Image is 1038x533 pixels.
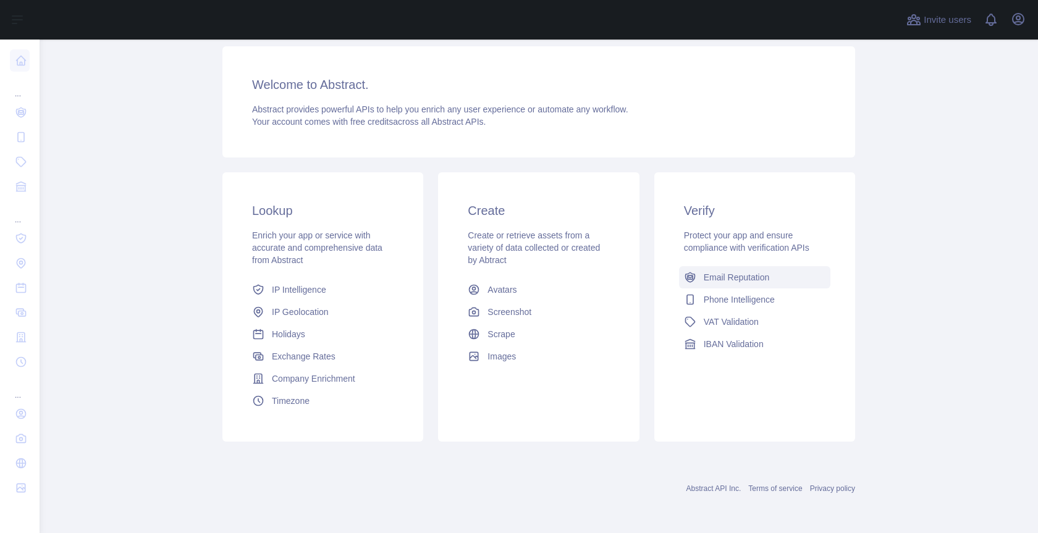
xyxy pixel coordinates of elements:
h3: Create [468,202,609,219]
span: free credits [350,117,393,127]
span: Email Reputation [704,271,770,283]
a: IBAN Validation [679,333,830,355]
a: Privacy policy [810,484,855,493]
a: VAT Validation [679,311,830,333]
span: Images [487,350,516,363]
div: ... [10,74,30,99]
a: Screenshot [463,301,614,323]
div: ... [10,376,30,400]
span: IP Geolocation [272,306,329,318]
span: Enrich your app or service with accurate and comprehensive data from Abstract [252,230,382,265]
a: IP Geolocation [247,301,399,323]
a: Company Enrichment [247,367,399,390]
a: Phone Intelligence [679,288,830,311]
a: Exchange Rates [247,345,399,367]
a: Holidays [247,323,399,345]
span: Holidays [272,328,305,340]
span: Screenshot [487,306,531,318]
span: VAT Validation [704,316,759,328]
h3: Verify [684,202,825,219]
span: Avatars [487,283,517,296]
button: Invite users [904,10,974,30]
a: Terms of service [748,484,802,493]
span: IP Intelligence [272,283,326,296]
a: Abstract API Inc. [686,484,741,493]
span: Protect your app and ensure compliance with verification APIs [684,230,809,253]
a: IP Intelligence [247,279,399,301]
div: ... [10,200,30,225]
span: Abstract provides powerful APIs to help you enrich any user experience or automate any workflow. [252,104,628,114]
span: Create or retrieve assets from a variety of data collected or created by Abtract [468,230,600,265]
span: Your account comes with across all Abstract APIs. [252,117,486,127]
span: Scrape [487,328,515,340]
h3: Welcome to Abstract. [252,76,825,93]
span: Phone Intelligence [704,293,775,306]
a: Timezone [247,390,399,412]
span: IBAN Validation [704,338,764,350]
h3: Lookup [252,202,394,219]
span: Company Enrichment [272,372,355,385]
span: Timezone [272,395,310,407]
a: Images [463,345,614,367]
a: Avatars [463,279,614,301]
a: Email Reputation [679,266,830,288]
span: Invite users [924,13,971,27]
span: Exchange Rates [272,350,335,363]
a: Scrape [463,323,614,345]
